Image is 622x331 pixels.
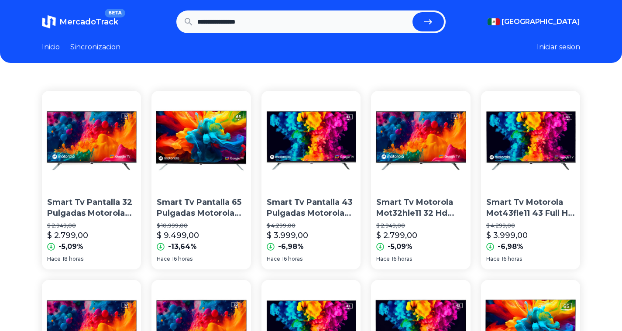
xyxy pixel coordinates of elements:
a: MercadoTrackBETA [42,15,118,29]
a: Smart Tv Motorola Mot32hle11 32 Hd DledSmart Tv Motorola Mot32hle11 32 Hd Dled$ 2.949,00$ 2.799,0... [371,91,470,269]
p: $ 2.949,00 [376,222,465,229]
a: Inicio [42,42,60,52]
img: Mexico [488,18,500,25]
img: Smart Tv Pantalla 65 Pulgadas Motorola Google Tv Qled 4k [151,91,251,190]
a: Smart Tv Motorola Mot43fle11 43 Full Hd LedSmart Tv Motorola Mot43fle11 43 Full Hd Led$ 4.299,00$... [481,91,580,269]
span: Hace [376,255,390,262]
span: MercadoTrack [59,17,118,27]
p: Smart Tv Motorola Mot32hle11 32 Hd Dled [376,197,465,219]
img: MercadoTrack [42,15,56,29]
span: 16 horas [502,255,522,262]
p: Smart Tv Pantalla 65 Pulgadas Motorola Google Tv Qled 4k [157,197,245,219]
a: Smart Tv Pantalla 32 Pulgadas Motorola Google Tv Dled HdSmart Tv Pantalla 32 Pulgadas Motorola Go... [42,91,141,269]
p: $ 2.799,00 [47,229,88,241]
p: -13,64% [168,241,197,252]
button: [GEOGRAPHIC_DATA] [488,17,580,27]
span: 16 horas [172,255,192,262]
p: $ 3.999,00 [486,229,528,241]
span: BETA [105,9,125,17]
a: Smart Tv Pantalla 43 Pulgadas Motorola Google Tv Dled FhdSmart Tv Pantalla 43 Pulgadas Motorola G... [261,91,361,269]
img: Smart Tv Motorola Mot43fle11 43 Full Hd Led [481,91,580,190]
button: Iniciar sesion [537,42,580,52]
span: Hace [486,255,500,262]
img: Smart Tv Pantalla 32 Pulgadas Motorola Google Tv Dled Hd [42,91,141,190]
a: Smart Tv Pantalla 65 Pulgadas Motorola Google Tv Qled 4kSmart Tv Pantalla 65 Pulgadas Motorola Go... [151,91,251,269]
span: 16 horas [392,255,412,262]
p: Smart Tv Pantalla 43 Pulgadas Motorola Google Tv Dled Fhd [267,197,355,219]
p: $ 3.999,00 [267,229,308,241]
span: Hace [267,255,280,262]
span: [GEOGRAPHIC_DATA] [502,17,580,27]
p: -6,98% [278,241,304,252]
a: Sincronizacion [70,42,120,52]
p: -5,09% [58,241,83,252]
p: $ 10.999,00 [157,222,245,229]
p: -6,98% [498,241,523,252]
img: Smart Tv Pantalla 43 Pulgadas Motorola Google Tv Dled Fhd [261,91,361,190]
img: Smart Tv Motorola Mot32hle11 32 Hd Dled [371,91,470,190]
p: $ 4.299,00 [267,222,355,229]
p: $ 4.299,00 [486,222,575,229]
p: $ 2.949,00 [47,222,136,229]
span: 18 horas [62,255,83,262]
span: Hace [47,255,61,262]
p: $ 9.499,00 [157,229,199,241]
p: Smart Tv Pantalla 32 Pulgadas Motorola Google Tv Dled Hd [47,197,136,219]
p: Smart Tv Motorola Mot43fle11 43 Full Hd Led [486,197,575,219]
span: 16 horas [282,255,302,262]
p: -5,09% [388,241,412,252]
p: $ 2.799,00 [376,229,417,241]
span: Hace [157,255,170,262]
